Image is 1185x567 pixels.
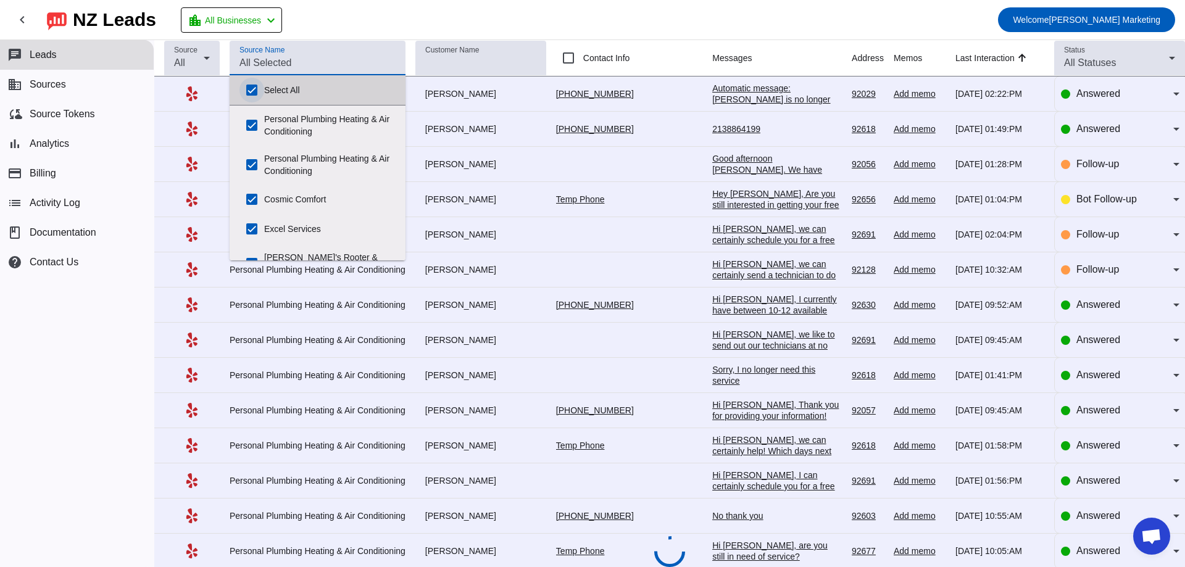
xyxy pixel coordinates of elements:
div: Add memo [894,475,946,486]
mat-label: Status [1064,46,1085,54]
div: Good afternoon [PERSON_NAME]. We have availability as soon as [DATE] morning. Give us a call at [... [712,153,842,231]
mat-icon: cloud_sync [7,107,22,122]
span: Leads [30,49,57,60]
span: Answered [1076,510,1120,521]
div: Add memo [894,264,946,275]
div: Last Interaction [955,52,1015,64]
input: All Selected [239,56,396,70]
span: Analytics [30,138,69,149]
div: Add memo [894,88,946,99]
span: Answered [1076,475,1120,486]
div: [PERSON_NAME] [415,264,546,275]
div: Hi [PERSON_NAME], I currently have between 10-12 available [DATE]. Would you like to schedule for... [712,294,842,338]
div: Add memo [894,123,946,135]
div: Hi [PERSON_NAME], are you still in need of service? [712,540,842,562]
a: [PHONE_NUMBER] [556,89,634,99]
span: All Businesses [205,12,261,29]
div: [DATE] 01:28:PM [955,159,1044,170]
a: Temp Phone [556,441,605,450]
mat-label: Source [174,46,197,54]
span: Welcome [1013,15,1049,25]
div: Personal Plumbing Heating & Air Conditioning [230,405,405,416]
label: Excel Services [264,215,396,242]
div: [PERSON_NAME] [415,405,546,416]
span: Answered [1076,370,1120,380]
div: 92656 [852,194,884,205]
div: NZ Leads [73,11,156,28]
span: Sources [30,79,66,90]
div: Sorry, I no longer need this service [712,364,842,386]
div: Add memo [894,299,946,310]
span: Follow-up [1076,229,1119,239]
mat-icon: list [7,196,22,210]
mat-label: Source Name [239,46,285,54]
mat-icon: help [7,255,22,270]
div: Add memo [894,159,946,170]
button: Welcome[PERSON_NAME] Marketing [998,7,1175,32]
div: Personal Plumbing Heating & Air Conditioning [230,299,405,310]
span: Answered [1076,405,1120,415]
th: Messages [712,40,852,77]
div: Hi [PERSON_NAME], we can certainly help! Which days next week work best to schedule you for a fre... [712,434,842,479]
span: Activity Log [30,197,80,209]
a: [PHONE_NUMBER] [556,300,634,310]
div: [DATE] 01:04:PM [955,194,1044,205]
div: [PERSON_NAME] [415,475,546,486]
label: Select All [264,77,396,104]
a: [PHONE_NUMBER] [556,405,634,415]
mat-icon: chevron_left [264,13,278,28]
span: Source Tokens [30,109,95,120]
div: Hi [PERSON_NAME], we like to send out our technicians at no cost to give you a free onsite estima... [712,329,842,384]
div: 92057 [852,405,884,416]
div: 92677 [852,545,884,557]
div: [DATE] 02:22:PM [955,88,1044,99]
div: [DATE] 10:32:AM [955,264,1044,275]
div: [DATE] 01:58:PM [955,440,1044,451]
div: [PERSON_NAME] [415,123,546,135]
th: Address [852,40,894,77]
div: 92618 [852,370,884,381]
mat-icon: Yelp [185,297,199,312]
mat-icon: payment [7,166,22,181]
mat-icon: Yelp [185,544,199,558]
div: Add memo [894,405,946,416]
div: 92691 [852,229,884,240]
mat-icon: Yelp [185,333,199,347]
mat-icon: chevron_left [15,12,30,27]
div: Personal Plumbing Heating & Air Conditioning [230,264,405,275]
a: Temp Phone [556,546,605,556]
div: Add memo [894,229,946,240]
div: 92618 [852,440,884,451]
div: [PERSON_NAME] [415,88,546,99]
span: All [174,57,185,68]
div: Hi [PERSON_NAME], we can certainly send a technician to do a free onsite estimate. Which days wor... [712,259,842,303]
a: [PHONE_NUMBER] [556,124,634,134]
div: 92691 [852,475,884,486]
span: Follow-up [1076,159,1119,169]
mat-icon: Yelp [185,473,199,488]
div: Hi [PERSON_NAME], we can certainly schedule you for a free onsite estimate. Are you available [DA... [712,223,842,279]
th: Memos [894,40,955,77]
div: 92630 [852,299,884,310]
span: Answered [1076,440,1120,450]
div: Open chat [1133,518,1170,555]
label: Contact Info [581,52,630,64]
span: [PERSON_NAME] Marketing [1013,11,1160,28]
span: Answered [1076,545,1120,556]
div: Personal Plumbing Heating & Air Conditioning [230,334,405,346]
div: Automatic message: [PERSON_NAME] is no longer pursuing this job. [712,83,842,116]
div: Hi [PERSON_NAME], I can certainly schedule you for a free onsite estimate. Which days next week w... [712,470,842,514]
label: Cosmic Comfort [264,186,396,213]
mat-icon: Yelp [185,262,199,277]
mat-icon: Yelp [185,122,199,136]
div: Personal Plumbing Heating & Air Conditioning [230,440,405,451]
mat-icon: location_city [188,13,202,28]
div: [PERSON_NAME] [415,334,546,346]
span: Documentation [30,227,96,238]
mat-icon: Yelp [185,157,199,172]
div: Personal Plumbing Heating & Air Conditioning [230,510,405,521]
div: 92691 [852,334,884,346]
div: [DATE] 09:45:AM [955,405,1044,416]
div: [DATE] 01:41:PM [955,370,1044,381]
div: Hey [PERSON_NAME], Are you still interested in getting your free estimate? Is there a good number... [712,188,842,233]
